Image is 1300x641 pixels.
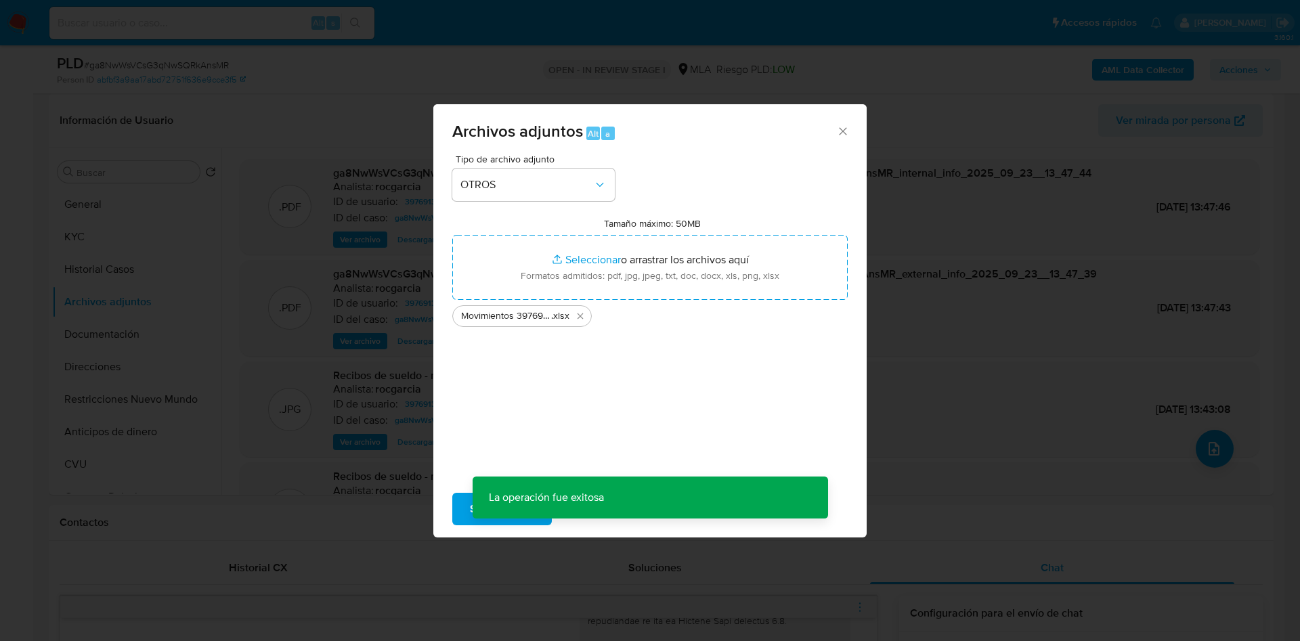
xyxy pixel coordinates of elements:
[456,154,618,164] span: Tipo de archivo adjunto
[836,125,848,137] button: Cerrar
[473,477,620,518] p: La operación fue exitosa
[460,178,593,192] span: OTROS
[551,309,569,323] span: .xlsx
[461,309,551,323] span: Movimientos 397691312
[452,169,615,201] button: OTROS
[470,494,534,524] span: Subir archivo
[575,494,619,524] span: Cancelar
[605,127,610,140] span: a
[452,300,848,327] ul: Archivos seleccionados
[604,217,701,229] label: Tamaño máximo: 50MB
[452,493,552,525] button: Subir archivo
[572,308,588,324] button: Eliminar Movimientos 397691312.xlsx
[588,127,599,140] span: Alt
[452,119,583,143] span: Archivos adjuntos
